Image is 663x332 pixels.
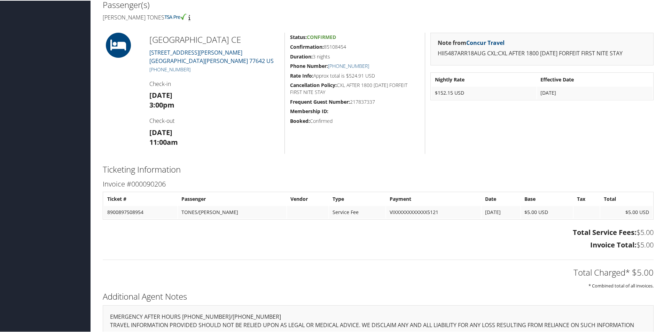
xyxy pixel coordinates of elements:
strong: Cancellation Policy: [290,81,337,88]
h3: $5.00 [103,227,654,237]
th: Tax [574,192,600,205]
h3: Invoice #000090206 [103,179,654,188]
h5: 3 nights [290,53,420,60]
h2: Additional Agent Notes [103,290,654,302]
small: * Combined total of all invoices. [588,282,654,288]
th: Vendor [287,192,328,205]
th: Payment [386,192,481,205]
h4: Check-out [149,116,279,124]
th: Ticket # [104,192,177,205]
strong: Booked: [290,117,310,124]
strong: Membership ID: [290,107,328,114]
th: Effective Date [537,73,653,85]
td: $5.00 USD [521,205,573,218]
h2: [GEOGRAPHIC_DATA] CE [149,33,279,45]
span: Confirmed [307,33,336,40]
strong: 11:00am [149,137,178,146]
td: $5.00 USD [600,205,653,218]
a: [STREET_ADDRESS][PERSON_NAME][GEOGRAPHIC_DATA][PERSON_NAME] 77642 US [149,48,274,64]
td: TONES/[PERSON_NAME] [178,205,286,218]
td: 8900897508954 [104,205,177,218]
strong: Note from [438,38,505,46]
td: VIXXXXXXXXXXXX5121 [386,205,481,218]
a: [PHONE_NUMBER] [149,65,190,72]
strong: [DATE] [149,127,172,136]
h5: Confirmed [290,117,420,124]
strong: 3:00pm [149,100,174,109]
a: Concur Travel [466,38,505,46]
th: Base [521,192,573,205]
h5: 217837337 [290,98,420,105]
strong: Confirmation: [290,43,324,49]
strong: Invoice Total: [590,239,637,249]
h4: [PERSON_NAME] Tones [103,13,373,21]
h4: Check-in [149,79,279,87]
h2: Ticketing Information [103,163,654,175]
h3: $5.00 [103,239,654,249]
th: Nightly Rate [431,73,536,85]
h5: CXL AFTER 1800 [DATE] FORFEIT FIRST NITE STAY [290,81,420,95]
img: tsa-precheck.png [164,13,187,19]
th: Type [329,192,385,205]
th: Passenger [178,192,286,205]
h5: Approx total is $524.91 USD [290,72,420,79]
p: HII5487ARR18AUG CXL:CXL AFTER 1800 [DATE] FORFEIT FIRST NITE STAY [438,48,646,57]
h5: 85108454 [290,43,420,50]
strong: Status: [290,33,307,40]
strong: Duration: [290,53,313,59]
td: $152.15 USD [431,86,536,98]
td: Service Fee [329,205,385,218]
p: TRAVEL INFORMATION PROVIDED SHOULD NOT BE RELIED UPON AS LEGAL OR MEDICAL ADVICE. WE DISCLAIM ANY... [110,320,646,329]
th: Date [482,192,520,205]
h2: Total Charged* $5.00 [103,266,654,278]
th: Total [600,192,653,205]
a: [PHONE_NUMBER] [328,62,369,69]
strong: Phone Number: [290,62,328,69]
td: [DATE] [537,86,653,98]
strong: Frequent Guest Number: [290,98,350,104]
strong: [DATE] [149,90,172,99]
td: [DATE] [482,205,520,218]
strong: Total Service Fees: [573,227,637,236]
strong: Rate Info: [290,72,313,78]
